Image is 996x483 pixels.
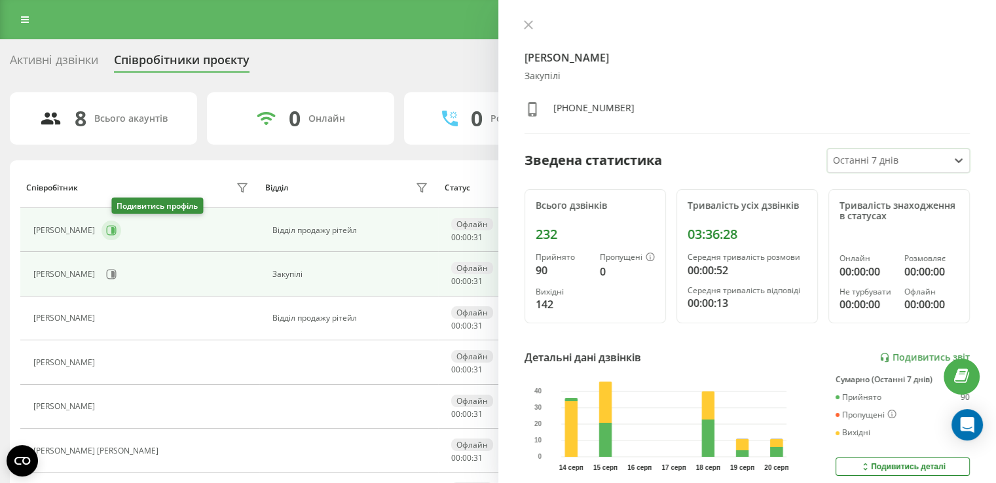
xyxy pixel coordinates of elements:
text: 0 [538,453,542,460]
span: 00 [462,408,471,420]
div: [PERSON_NAME] [33,270,98,279]
div: 00:00:00 [839,264,894,279]
span: 00 [451,276,460,287]
div: [PHONE_NUMBER] [553,101,635,120]
div: 00:00:00 [839,296,894,312]
div: Open Intercom Messenger [951,409,983,440]
div: Активні дзвінки [10,53,98,73]
div: [PERSON_NAME] [33,358,98,367]
div: Статус [445,183,470,192]
div: Співробітник [26,183,78,192]
div: Подивитись деталі [860,461,946,472]
div: Офлайн [904,287,959,296]
span: 00 [451,408,460,420]
div: Онлайн [308,113,345,124]
div: : : [451,233,483,242]
div: 0 [471,106,483,131]
text: 40 [534,387,542,395]
div: 232 [536,226,655,242]
span: 00 [451,452,460,463]
div: : : [451,365,483,374]
div: Подивитись профіль [111,198,203,214]
div: Розмовляють [490,113,554,124]
div: Офлайн [451,350,493,363]
text: 10 [534,437,542,444]
div: Відділ [265,183,288,192]
text: 20 серп [764,464,788,471]
text: 19 серп [730,464,754,471]
div: : : [451,277,483,286]
div: 0 [289,106,301,131]
div: Закупілі [272,270,432,279]
div: 90 [536,262,589,278]
text: 16 серп [627,464,652,471]
div: Пропущені [600,253,655,263]
div: Відділ продажу рітейл [272,226,432,235]
div: Вихідні [536,287,589,296]
div: Всього дзвінків [536,200,655,211]
text: 14 серп [559,464,583,471]
div: 00:00:13 [688,295,807,311]
div: Всього акаунтів [94,113,168,124]
span: 31 [473,364,483,375]
div: 8 [75,106,86,131]
div: Вихідні [836,428,870,437]
div: : : [451,454,483,463]
div: Прийнято [536,253,589,262]
div: Офлайн [451,262,493,274]
div: 00:00:52 [688,262,807,278]
h4: [PERSON_NAME] [525,50,970,65]
div: Офлайн [451,395,493,407]
span: 00 [451,320,460,331]
div: Тривалість усіх дзвінків [688,200,807,211]
text: 30 [534,404,542,411]
div: Офлайн [451,218,493,230]
span: 00 [462,364,471,375]
div: 00:00:00 [904,264,959,279]
div: 0 [600,264,655,279]
div: 142 [536,296,589,312]
span: 00 [462,276,471,287]
text: 15 серп [593,464,618,471]
text: 18 серп [695,464,720,471]
div: Детальні дані дзвінків [525,349,641,365]
div: Середня тривалість відповіді [688,286,807,295]
div: Офлайн [451,438,493,451]
span: 31 [473,320,483,331]
span: 00 [451,232,460,243]
button: Подивитись деталі [836,457,970,476]
div: [PERSON_NAME] [33,226,98,235]
text: 17 серп [661,464,686,471]
div: Сумарно (Останні 7 днів) [836,375,970,384]
div: : : [451,410,483,419]
div: Закупілі [525,71,970,82]
a: Подивитись звіт [879,352,970,363]
div: Відділ продажу рітейл [272,313,432,323]
div: Зведена статистика [525,151,662,170]
div: [PERSON_NAME] [33,402,98,411]
button: Open CMP widget [7,445,38,476]
div: Середня тривалість розмови [688,253,807,262]
div: Прийнято [836,393,881,402]
span: 00 [451,364,460,375]
div: 90 [961,393,970,402]
text: 20 [534,420,542,427]
span: 00 [462,320,471,331]
span: 00 [462,452,471,463]
span: 31 [473,276,483,287]
div: Тривалість знаходження в статусах [839,200,959,223]
div: [PERSON_NAME] [33,313,98,323]
div: Розмовляє [904,254,959,263]
div: Онлайн [839,254,894,263]
span: 00 [462,232,471,243]
div: Не турбувати [839,287,894,296]
div: Офлайн [451,306,493,319]
span: 31 [473,232,483,243]
div: 03:36:28 [688,226,807,242]
div: : : [451,321,483,331]
div: Співробітники проєкту [114,53,249,73]
div: Пропущені [836,410,896,420]
span: 31 [473,408,483,420]
span: 31 [473,452,483,463]
div: 00:00:00 [904,296,959,312]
